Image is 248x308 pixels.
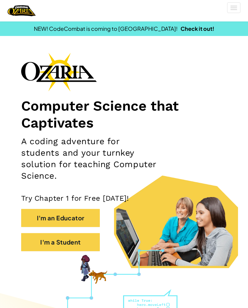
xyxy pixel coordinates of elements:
[21,97,227,131] h1: Computer Science that Captivates
[21,233,100,251] button: I'm a Student
[8,5,36,17] img: Home
[21,53,97,91] img: Ozaria branding logo
[8,5,36,17] a: Ozaria by CodeCombat logo
[21,209,100,227] button: I'm an Educator
[21,194,227,203] p: Try Chapter 1 for Free [DATE]!
[181,25,214,32] a: Check it out!
[34,25,178,32] span: NEW! CodeCombat is coming to [GEOGRAPHIC_DATA]!
[21,136,159,182] h2: A coding adventure for students and your turnkey solution for teaching Computer Science.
